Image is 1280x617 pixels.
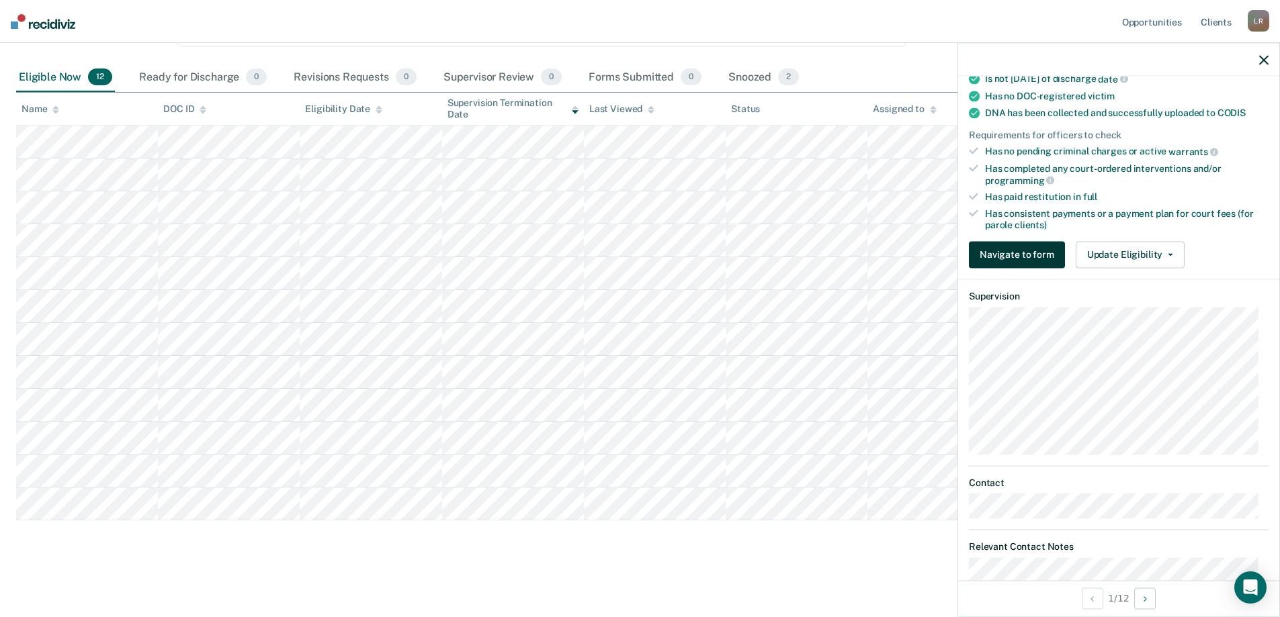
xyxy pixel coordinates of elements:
[985,175,1054,185] span: programming
[681,68,701,86] span: 0
[985,146,1269,158] div: Has no pending criminal charges or active
[1076,241,1185,268] button: Update Eligibility
[396,68,417,86] span: 0
[16,63,115,93] div: Eligible Now
[22,103,59,115] div: Name
[11,14,75,29] img: Recidiviz
[985,191,1269,203] div: Has paid restitution in
[985,107,1269,118] div: DNA has been collected and successfully uploaded to
[985,73,1269,85] div: Is not [DATE] of discharge
[1218,107,1246,117] span: CODIS
[731,103,760,115] div: Status
[246,68,267,86] span: 0
[1248,10,1269,32] div: L R
[969,540,1269,552] dt: Relevant Contact Notes
[1088,90,1115,101] span: victim
[1134,587,1156,609] button: Next Opportunity
[726,63,802,93] div: Snoozed
[136,63,269,93] div: Ready for Discharge
[1015,220,1047,230] span: clients)
[88,68,112,86] span: 12
[969,241,1065,268] button: Navigate to form
[586,63,704,93] div: Forms Submitted
[958,580,1279,616] div: 1 / 12
[589,103,654,115] div: Last Viewed
[873,103,936,115] div: Assigned to
[1234,571,1267,604] div: Open Intercom Messenger
[985,208,1269,231] div: Has consistent payments or a payment plan for court fees (for parole
[1083,191,1097,202] span: full
[305,103,382,115] div: Eligibility Date
[778,68,799,86] span: 2
[1168,146,1218,157] span: warrants
[163,103,206,115] div: DOC ID
[447,97,579,120] div: Supervision Termination Date
[969,290,1269,301] dt: Supervision
[291,63,419,93] div: Revisions Requests
[985,90,1269,101] div: Has no DOC-registered
[985,163,1269,186] div: Has completed any court-ordered interventions and/or
[441,63,565,93] div: Supervisor Review
[541,68,562,86] span: 0
[969,129,1269,140] div: Requirements for officers to check
[1082,587,1103,609] button: Previous Opportunity
[1098,73,1127,84] span: date
[969,477,1269,488] dt: Contact
[969,241,1070,268] a: Navigate to form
